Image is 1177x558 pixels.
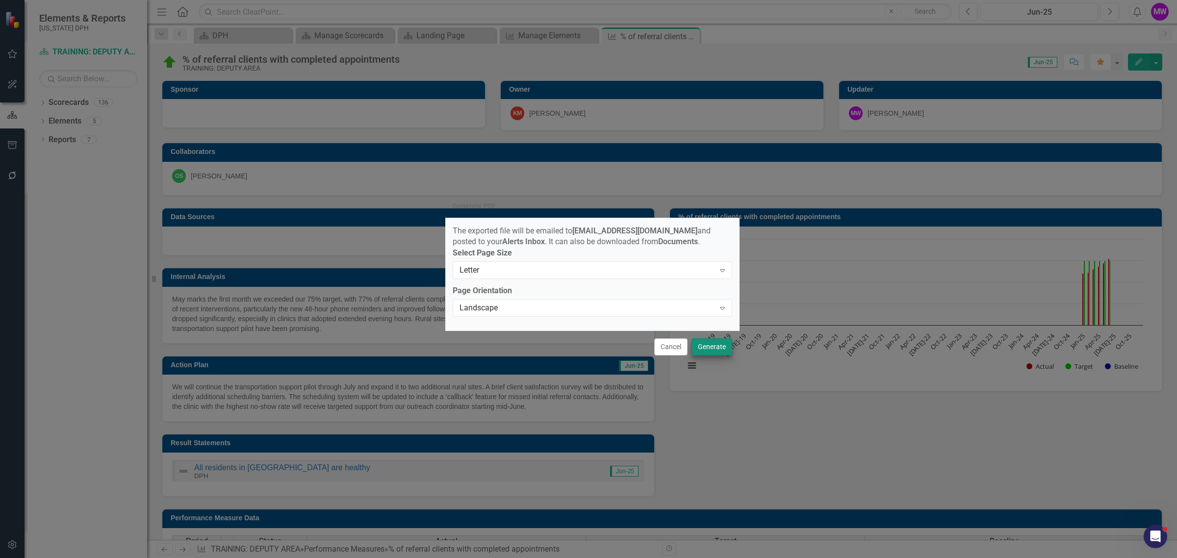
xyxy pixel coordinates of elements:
[453,203,496,210] div: Generate PDF
[654,338,688,355] button: Cancel
[572,226,697,235] strong: [EMAIL_ADDRESS][DOMAIN_NAME]
[502,237,545,246] strong: Alerts Inbox
[1144,525,1167,548] iframe: Intercom live chat
[453,285,732,297] label: Page Orientation
[460,265,715,276] div: Letter
[691,338,732,355] button: Generate
[658,237,698,246] strong: Documents
[453,226,711,247] span: The exported file will be emailed to and posted to your . It can also be downloaded from .
[453,248,732,259] label: Select Page Size
[460,303,715,314] div: Landscape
